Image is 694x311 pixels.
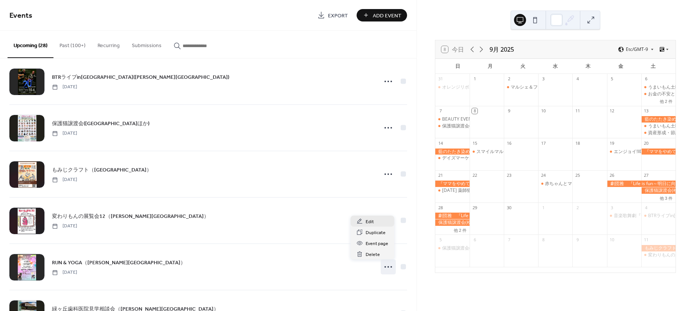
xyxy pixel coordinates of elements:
[8,31,53,58] button: Upcoming (28)
[644,237,649,242] div: 11
[435,84,470,90] div: オレンジリボンフェス（飯田市）
[644,173,649,178] div: 27
[614,149,667,155] div: エンジョイ!IIDA9月号発行
[52,119,149,128] a: 保護猫譲渡会([GEOGRAPHIC_DATA]ほか)
[52,176,77,183] span: [DATE]
[357,9,407,21] button: Add Event
[451,226,470,234] button: 他 2 件
[575,205,580,210] div: 2
[472,205,477,210] div: 29
[9,8,32,23] span: Events
[539,59,572,74] div: 水
[504,84,538,90] div: マルシェ＆フリマ（飯田市）
[626,47,648,52] span: Etc/GMT-9
[470,149,504,155] div: スマイルマルシェ(飯田市)
[52,84,77,90] span: [DATE]
[366,240,388,248] span: Event page
[641,213,676,219] div: BTRライブinSpaceTama(飯田市)
[609,140,615,146] div: 19
[435,116,470,123] div: BEAUTY EVENT(飯田市)
[609,237,615,242] div: 10
[52,212,209,221] a: 変わりもんの展覧会12（[PERSON_NAME][GEOGRAPHIC_DATA]）
[52,269,77,276] span: [DATE]
[438,173,443,178] div: 21
[435,181,470,187] div: 『ママをやめてもいいですか！？』映画上映会(高森町・中川村)
[472,140,477,146] div: 15
[373,12,401,20] span: Add Event
[52,73,229,81] a: BTRライブin[GEOGRAPHIC_DATA]([PERSON_NAME][GEOGRAPHIC_DATA])
[506,173,512,178] div: 23
[641,245,676,251] div: もみじクラフト（駒ヶ根市）
[435,187,470,194] div: 猫の日 薬師猫神様縁日(高森町)
[575,237,580,242] div: 9
[644,140,649,146] div: 20
[607,149,641,155] div: エンジョイ!IIDA9月号発行
[609,76,615,82] div: 5
[438,205,443,210] div: 28
[540,140,546,146] div: 17
[609,205,615,210] div: 3
[644,76,649,82] div: 6
[366,229,386,237] span: Duplicate
[442,84,577,90] div: オレンジリボンフェス（[PERSON_NAME][GEOGRAPHIC_DATA]）
[438,76,443,82] div: 31
[366,251,380,259] span: Delete
[641,123,676,129] div: うまいもん土曜夜市（喬木村）
[92,31,126,57] button: Recurring
[442,116,558,123] div: BEAUTY EVENT([PERSON_NAME][GEOGRAPHIC_DATA])
[472,108,477,114] div: 8
[435,155,470,161] div: デイズマーケット(中川村)
[476,149,596,155] div: スマイルマルシェ([PERSON_NAME][GEOGRAPHIC_DATA])
[545,181,686,187] div: 赤ちゃんとマタニティさん([PERSON_NAME][GEOGRAPHIC_DATA]）
[641,84,676,90] div: うまいもん土曜夜市（喬木村）
[52,165,152,174] a: もみじクラフト（[GEOGRAPHIC_DATA]）
[641,130,676,136] div: 資産形成・節約術マネーセミナー（飯田市）
[438,140,443,146] div: 14
[490,45,514,54] div: 9月 2025
[441,59,474,74] div: 日
[435,149,470,155] div: 藍のたたき染め体験（阿智村）
[472,237,477,242] div: 6
[641,149,676,155] div: 『ママをやめてもいいですか！？』映画上映会(高森町・中川村)
[538,181,572,187] div: 赤ちゃんとマタニティさん(飯田市）
[366,218,374,226] span: Edit
[540,173,546,178] div: 24
[506,108,512,114] div: 9
[540,108,546,114] div: 10
[609,108,615,114] div: 12
[604,59,637,74] div: 金
[607,181,676,187] div: 劇団雅 『Life is fun～明日に向かって～』（飯田市）
[435,213,470,219] div: 劇団雅 『Life is fun～明日に向かって～』（飯田市）
[506,76,512,82] div: 2
[641,116,676,123] div: 藍のたたき染め体験（阿智村）
[575,173,580,178] div: 25
[52,223,77,230] span: [DATE]
[644,205,649,210] div: 4
[442,123,527,129] div: 保護猫譲渡会([GEOGRAPHIC_DATA]ほか)
[52,120,149,128] span: 保護猫譲渡会([GEOGRAPHIC_DATA]ほか)
[609,173,615,178] div: 26
[575,76,580,82] div: 4
[442,187,538,194] div: [DATE] 薬師猫神様縁日([GEOGRAPHIC_DATA])
[312,9,354,21] a: Export
[53,31,92,57] button: Past (100+)
[511,84,637,90] div: マルシェ＆フリマ（[PERSON_NAME][GEOGRAPHIC_DATA]）
[435,219,470,226] div: 保護猫譲渡会(松川町ほか)
[540,237,546,242] div: 8
[435,245,470,251] div: 保護猫譲渡会(高森町ほか)
[52,130,77,137] span: [DATE]
[641,252,676,258] div: 変わりもんの展覧会12（松川町）
[438,108,443,114] div: 7
[540,76,546,82] div: 3
[575,140,580,146] div: 18
[607,213,641,219] div: 音楽歌舞劇『つるの恩がえし』（飯田市）
[644,108,649,114] div: 13
[575,108,580,114] div: 11
[506,140,512,146] div: 16
[52,166,152,174] span: もみじクラフト（[GEOGRAPHIC_DATA]）
[657,194,676,202] button: 他 3 件
[442,245,527,251] div: 保護猫譲渡会([GEOGRAPHIC_DATA]ほか)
